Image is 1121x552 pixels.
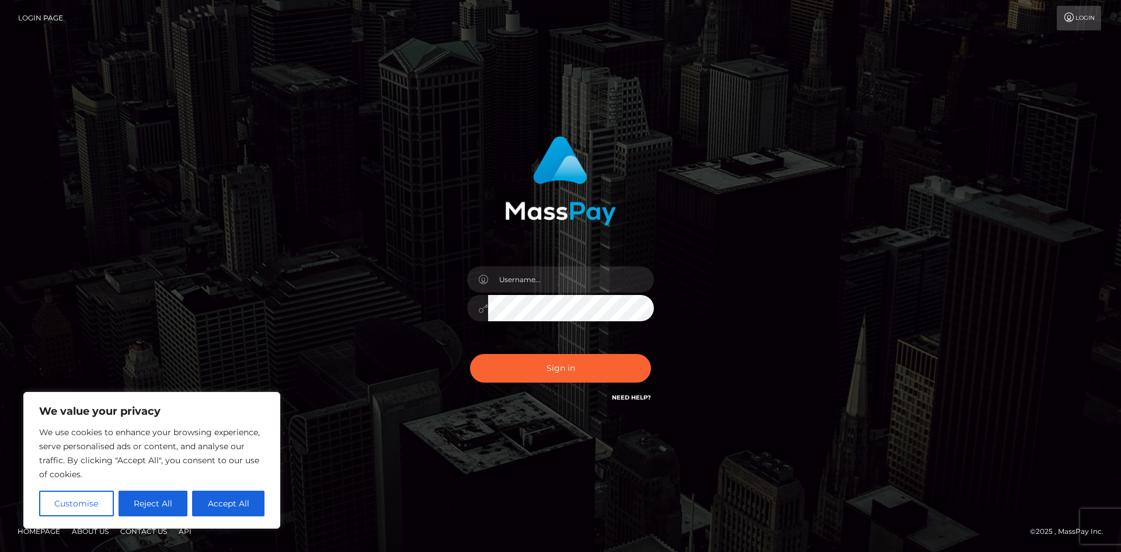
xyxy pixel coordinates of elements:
[612,394,651,401] a: Need Help?
[488,266,654,293] input: Username...
[119,491,188,516] button: Reject All
[18,6,63,30] a: Login Page
[505,136,616,225] img: MassPay Login
[1030,525,1112,538] div: © 2025 , MassPay Inc.
[192,491,264,516] button: Accept All
[39,491,114,516] button: Customise
[174,522,196,540] a: API
[116,522,172,540] a: Contact Us
[67,522,113,540] a: About Us
[1057,6,1101,30] a: Login
[39,425,264,481] p: We use cookies to enhance your browsing experience, serve personalised ads or content, and analys...
[470,354,651,383] button: Sign in
[23,392,280,529] div: We value your privacy
[13,522,65,540] a: Homepage
[39,404,264,418] p: We value your privacy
